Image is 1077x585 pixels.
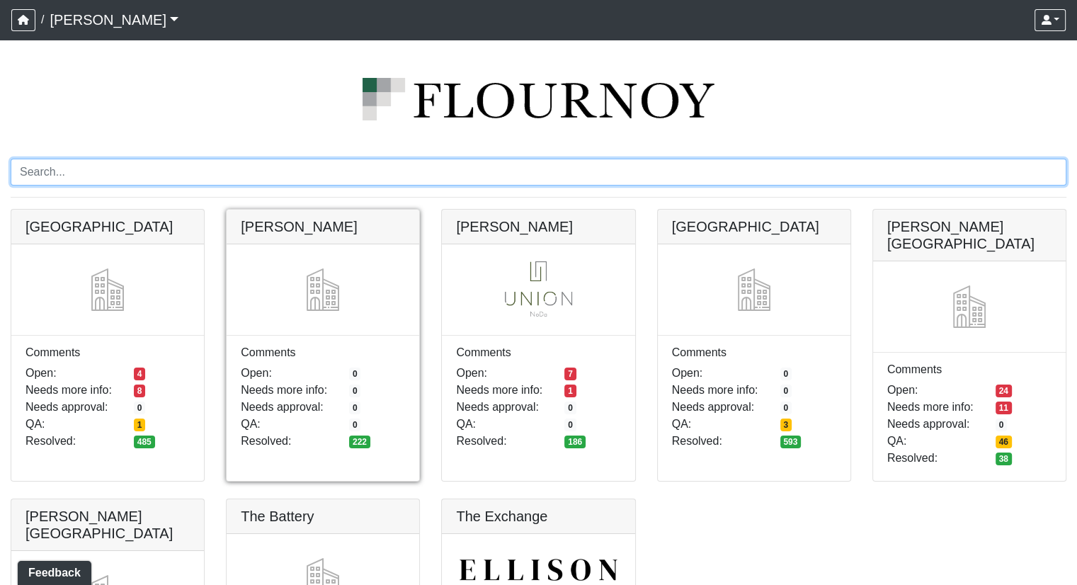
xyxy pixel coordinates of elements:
iframe: Ybug feedback widget [11,557,94,585]
input: Search [11,159,1066,186]
span: / [35,6,50,34]
a: [PERSON_NAME] [50,6,178,34]
img: logo [11,78,1066,120]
